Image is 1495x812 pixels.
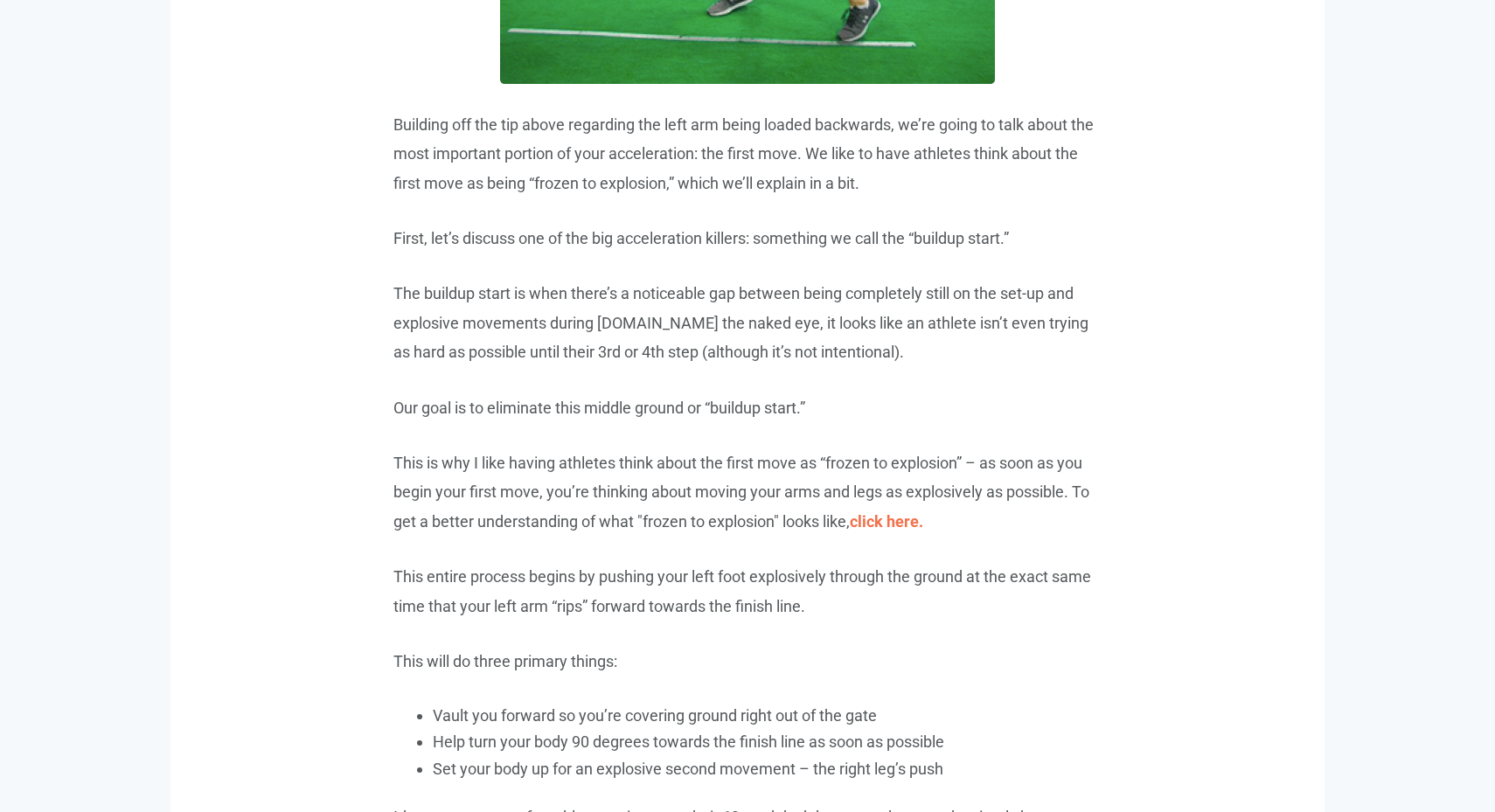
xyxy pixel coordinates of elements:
[433,703,1102,730] li: Vault you forward so you’re covering ground right out of the gate
[393,647,1102,676] p: This will do three primary things:
[1408,728,1495,812] iframe: Chat Widget
[393,448,1102,536] p: This is why I like having athletes think about the first move as “frozen to explosion” – as soon ...
[393,393,1102,422] p: Our goal is to eliminate this middle ground or “buildup start.”
[393,562,1102,621] p: This entire process begins by pushing your left foot explosively through the ground at the exact ...
[393,224,1102,253] p: First, let’s discuss one of the big acceleration killers: something we call the “buildup start.”
[393,110,1102,198] p: Building off the tip above regarding the left arm being loaded backwards, we’re going to talk abo...
[433,756,1102,783] li: Set your body up for an explosive second movement – the right leg’s push
[393,279,1102,366] p: The buildup start is when there’s a noticeable gap between being completely still on the set-up a...
[850,512,923,531] a: click here.
[433,729,1102,756] li: Help turn your body 90 degrees towards the finish line as soon as possible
